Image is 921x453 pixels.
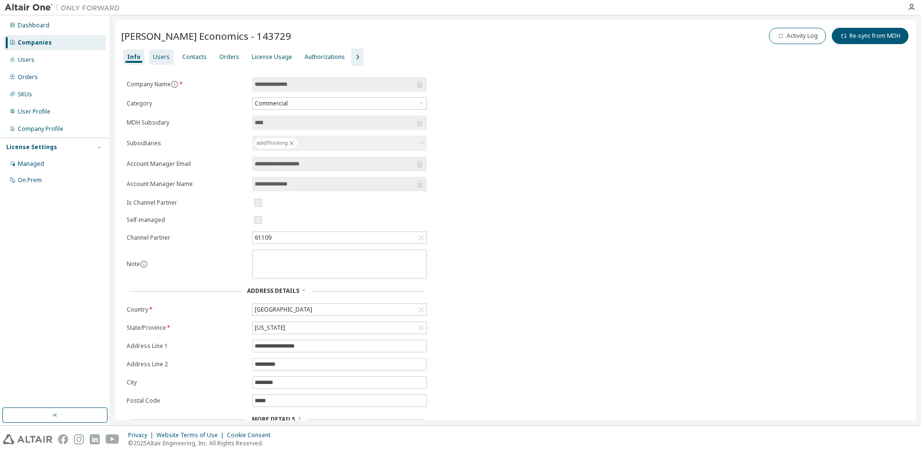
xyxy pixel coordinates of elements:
div: License Usage [252,53,292,61]
div: User Profile [18,108,50,116]
span: Address Details [247,287,299,295]
label: Note [127,260,140,268]
label: City [127,379,247,386]
div: 61109 [253,232,273,243]
div: On Prem [18,176,42,184]
div: Managed [18,160,44,168]
div: Orders [18,73,38,81]
img: Altair One [5,3,125,12]
div: [US_STATE] [253,323,287,333]
label: Postal Code [127,397,247,405]
div: Cookie Consent [227,431,276,439]
div: Contacts [182,53,207,61]
div: Privacy [128,431,156,439]
div: Commercial [253,98,289,109]
label: Address Line 2 [127,360,247,368]
button: Re-sync from MDH [832,28,909,44]
div: 61109 [253,232,426,244]
div: solidThinking [252,136,427,151]
img: youtube.svg [106,434,119,444]
button: information [140,260,148,268]
img: linkedin.svg [90,434,100,444]
img: instagram.svg [74,434,84,444]
div: Commercial [253,98,426,109]
label: Subsidiaries [127,139,247,147]
button: Activity Log [769,28,826,44]
label: Category [127,100,247,107]
div: Website Terms of Use [156,431,227,439]
label: Is Channel Partner [127,199,247,207]
div: Dashboard [18,22,49,29]
p: © 2025 Altair Engineering, Inc. All Rights Reserved. [128,439,276,447]
div: Users [18,56,35,64]
div: Company Profile [18,125,63,133]
label: Address Line 1 [127,342,247,350]
label: MDH Subsidary [127,119,247,127]
img: altair_logo.svg [3,434,52,444]
span: [PERSON_NAME] Economics - 143729 [121,29,291,43]
div: Info [127,53,141,61]
div: [US_STATE] [253,322,426,334]
div: Companies [18,39,52,46]
label: Channel Partner [127,234,247,242]
label: Account Manager Email [127,160,247,168]
label: Account Manager Name [127,180,247,188]
label: Self-managed [127,216,247,224]
div: License Settings [6,143,57,151]
div: Users [153,53,170,61]
label: Company Name [127,81,247,88]
div: SKUs [18,91,32,98]
button: information [171,81,178,88]
div: solidThinking [254,138,298,149]
img: facebook.svg [58,434,68,444]
span: More Details [252,415,295,423]
div: [GEOGRAPHIC_DATA] [253,304,314,315]
label: State/Province [127,324,247,332]
div: Orders [219,53,239,61]
div: [GEOGRAPHIC_DATA] [253,304,426,315]
div: Authorizations [305,53,345,61]
label: Country [127,306,247,314]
